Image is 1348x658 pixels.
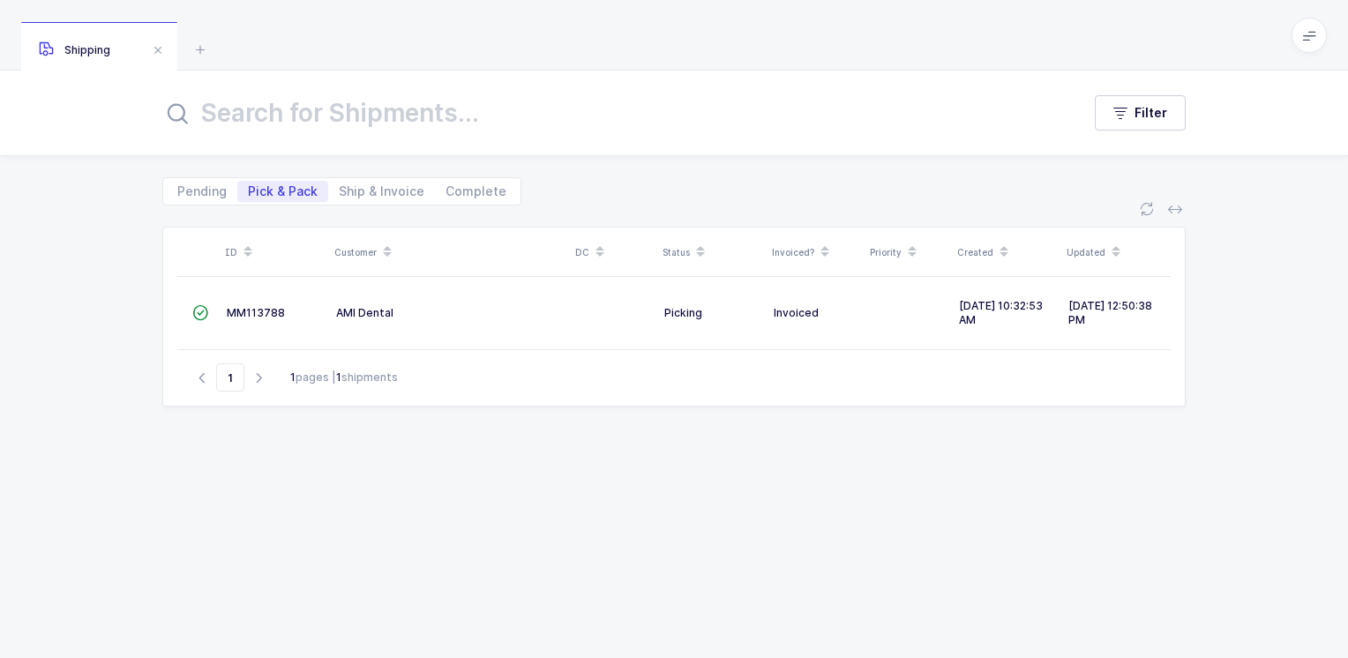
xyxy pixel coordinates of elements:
span: AMI Dental [336,306,393,319]
span: [DATE] 12:50:38 PM [1068,299,1152,326]
b: 1 [290,370,296,384]
span: Ship & Invoice [339,185,424,198]
div: pages | shipments [290,370,398,385]
b: 1 [336,370,341,384]
span: [DATE] 10:32:53 AM [959,299,1043,326]
span: Filter [1135,104,1167,122]
div: Invoiced [774,306,857,320]
input: Search for Shipments... [162,92,1060,134]
span: Go to [216,363,244,392]
div: DC [575,237,652,267]
span:  [192,306,208,319]
span: MM113788 [227,306,285,319]
div: Updated [1067,237,1165,267]
span: Complete [446,185,506,198]
div: Customer [334,237,565,267]
span: Pick & Pack [248,185,318,198]
div: Created [957,237,1056,267]
div: Invoiced? [772,237,859,267]
button: Filter [1095,95,1186,131]
span: Pending [177,185,227,198]
div: Status [663,237,761,267]
span: Picking [664,306,702,319]
div: Priority [870,237,947,267]
div: ID [225,237,324,267]
span: Shipping [39,43,110,56]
